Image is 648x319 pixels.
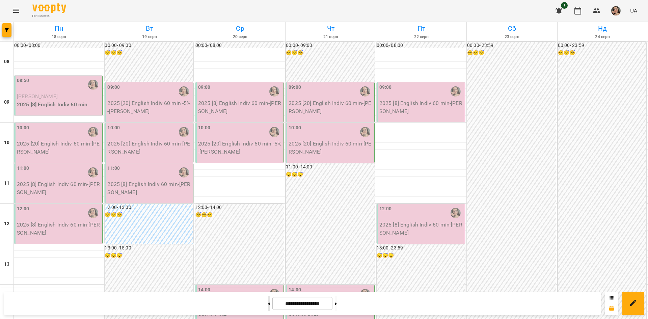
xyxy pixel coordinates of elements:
span: For Business [32,14,66,18]
label: 10:00 [107,124,120,132]
p: 2025 [20] English Indiv 60 min - [PERSON_NAME] [289,99,373,115]
img: Крикун Анна (а) [451,86,461,97]
p: 2025 [8] English Indiv 60 min - [PERSON_NAME] [379,221,463,237]
h6: 00:00 - 08:00 [195,42,284,49]
h6: 😴😴😴 [286,49,374,57]
label: 10:00 [289,124,301,132]
img: Крикун Анна (а) [360,127,370,137]
h6: 11:00 - 14:00 [286,163,374,171]
h6: 13 [4,261,9,268]
h6: 21 серп [287,34,375,40]
img: Крикун Анна (а) [269,127,279,137]
label: 09:00 [289,84,301,91]
p: 2025 [8] English Indiv 60 min - [PERSON_NAME] [107,180,191,196]
h6: Ср [196,23,284,34]
label: 11:00 [17,165,29,172]
p: 2025 [8] English Indiv 60 min - [PERSON_NAME] [17,221,101,237]
h6: 19 серп [105,34,193,40]
h6: 😴😴😴 [377,252,465,259]
label: 11:00 [107,165,120,172]
label: 12:00 [17,205,29,213]
span: 1 [561,2,568,9]
h6: Пн [15,23,103,34]
h6: 😴😴😴 [286,171,374,178]
img: Крикун Анна (а) [88,208,98,218]
h6: 09 [4,99,9,106]
p: 2025 [20] English Indiv 60 min - [PERSON_NAME] [289,140,373,156]
span: UA [630,7,637,14]
img: Крикун Анна (а) [451,208,461,218]
img: Крикун Анна (а) [88,167,98,178]
h6: 😴😴😴 [467,49,556,57]
h6: 13:00 - 23:59 [377,244,465,252]
h6: 12:00 - 13:00 [105,204,193,211]
h6: 20 серп [196,34,284,40]
h6: 00:00 - 09:00 [286,42,374,49]
h6: 23 серп [468,34,556,40]
img: Крикун Анна (а) [88,127,98,137]
h6: 00:00 - 08:00 [377,42,465,49]
img: Крикун Анна (а) [179,86,189,97]
p: 2025 [8] English Indiv 60 min - [PERSON_NAME] [17,180,101,196]
img: aaa0aa5797c5ce11638e7aad685b53dd.jpeg [611,6,621,16]
span: [PERSON_NAME] [17,93,58,100]
h6: 22 серп [377,34,465,40]
button: Menu [8,3,24,19]
h6: 😴😴😴 [105,49,193,57]
img: Voopty Logo [32,3,66,13]
h6: 11 [4,180,9,187]
h6: 😴😴😴 [105,211,193,219]
img: Крикун Анна (а) [179,127,189,137]
label: 09:00 [379,84,392,91]
h6: 12:00 - 14:00 [195,204,284,211]
label: 08:50 [17,77,29,84]
p: 2025 [20] English Indiv 60 min -5% - [PERSON_NAME] [198,140,282,156]
label: 12:00 [379,205,392,213]
h6: 13:00 - 15:00 [105,244,193,252]
p: 2025 [8] English Indiv 60 min - [PERSON_NAME] [379,99,463,115]
p: 2025 [20] English Indiv 60 min - [PERSON_NAME] [107,140,191,156]
h6: 00:00 - 08:00 [14,42,103,49]
h6: 😴😴😴 [558,49,646,57]
img: Крикун Анна (а) [88,80,98,90]
img: Крикун Анна (а) [269,86,279,97]
h6: 00:00 - 09:00 [105,42,193,49]
label: 09:00 [107,84,120,91]
p: 2025 [8] English Indiv 60 min - [PERSON_NAME] [198,99,282,115]
h6: 12 [4,220,9,228]
h6: 00:00 - 23:59 [467,42,556,49]
label: 14:00 [289,286,301,294]
h6: Вт [105,23,193,34]
h6: 😴😴😴 [195,211,284,219]
h6: 24 серп [559,34,647,40]
img: Крикун Анна (а) [179,167,189,178]
img: Крикун Анна (а) [360,86,370,97]
h6: 00:00 - 23:59 [558,42,646,49]
label: 10:00 [17,124,29,132]
h6: Нд [559,23,647,34]
label: 14:00 [198,286,211,294]
h6: Сб [468,23,556,34]
h6: Пт [377,23,465,34]
h6: 08 [4,58,9,65]
p: 2025 [20] English Indiv 60 min -5% - [PERSON_NAME] [107,99,191,115]
p: 2025 [8] English Indiv 60 min [17,101,101,109]
button: UA [627,4,640,17]
h6: Чт [287,23,375,34]
h6: 18 серп [15,34,103,40]
label: 10:00 [198,124,211,132]
h6: 😴😴😴 [105,252,193,259]
h6: 10 [4,139,9,147]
